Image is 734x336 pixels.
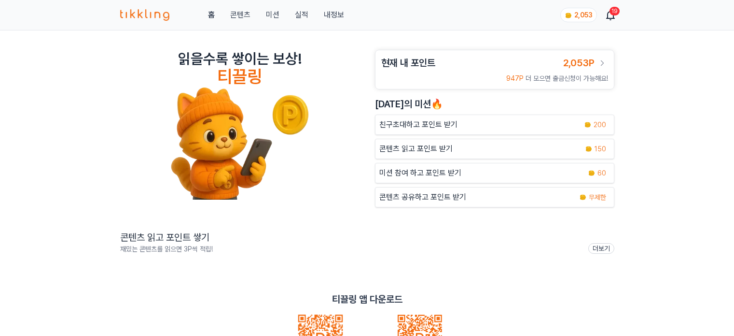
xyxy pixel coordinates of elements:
[560,8,595,22] a: coin 2,053
[565,12,572,19] img: coin
[375,187,614,207] a: 콘텐츠 공유하고 포인트 받기 coin 무제한
[324,9,344,21] a: 내정보
[375,115,614,135] button: 친구초대하고 포인트 받기 coin 200
[208,9,215,21] a: 홈
[584,121,592,129] img: coin
[607,9,614,21] a: 19
[332,292,402,306] p: 티끌링 앱 다운로드
[526,74,608,82] span: 더 모으면 출금신청이 가능해요!
[178,50,302,67] h2: 읽을수록 쌓이는 보상!
[574,11,593,19] span: 2,053
[597,168,606,178] span: 60
[589,192,606,202] span: 무제한
[120,9,170,21] img: 티끌링
[120,244,213,254] p: 재밌는 콘텐츠를 읽으면 3P씩 적립!
[375,139,614,159] a: 콘텐츠 읽고 포인트 받기 coin 150
[379,143,453,155] p: 콘텐츠 읽고 포인트 받기
[120,231,213,244] h2: 콘텐츠 읽고 포인트 쌓기
[379,191,466,203] p: 콘텐츠 공유하고 포인트 받기
[379,167,461,179] p: 미션 참여 하고 포인트 받기
[375,97,614,111] h2: [DATE]의 미션🔥
[381,56,435,70] h3: 현재 내 포인트
[379,119,457,131] p: 친구초대하고 포인트 받기
[295,9,308,21] a: 실적
[588,169,596,177] img: coin
[579,193,587,201] img: coin
[230,9,250,21] a: 콘텐츠
[609,7,620,15] div: 19
[266,9,279,21] button: 미션
[594,120,606,130] span: 200
[375,163,614,183] button: 미션 참여 하고 포인트 받기 coin 60
[563,57,595,69] span: 2,053P
[506,74,524,82] span: 947P
[563,56,608,70] a: 2,053P
[595,144,606,154] span: 150
[217,67,262,87] h4: 티끌링
[588,243,614,254] a: 더보기
[170,87,309,200] img: tikkling_character
[585,145,593,153] img: coin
